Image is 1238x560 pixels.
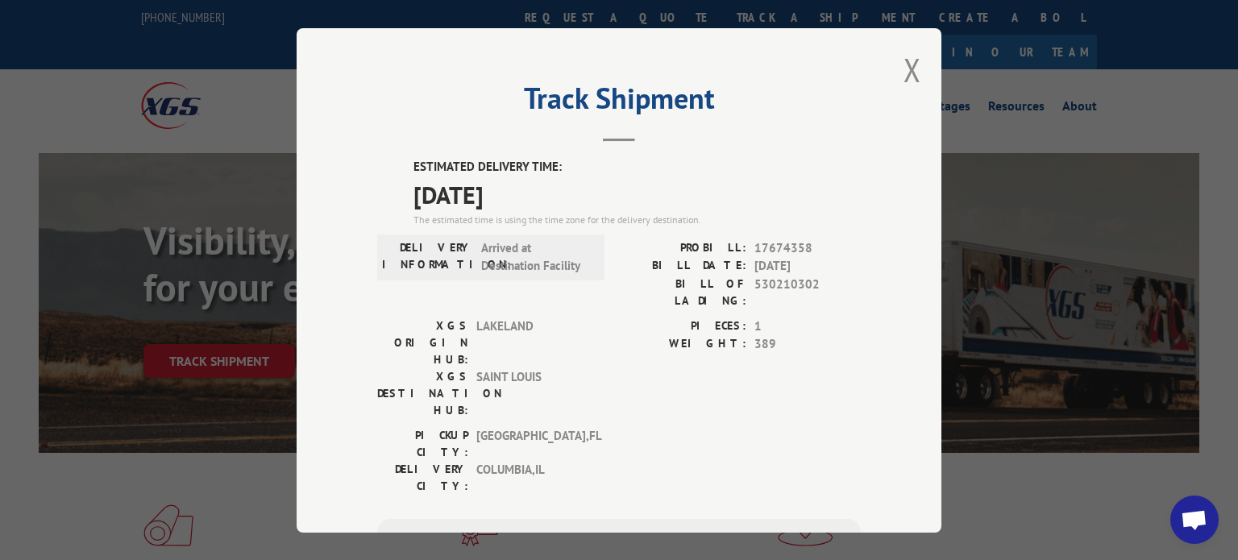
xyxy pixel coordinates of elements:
label: DELIVERY INFORMATION: [382,239,473,275]
span: [GEOGRAPHIC_DATA] , FL [476,426,585,460]
label: BILL DATE: [619,257,746,276]
span: COLUMBIA , IL [476,460,585,494]
label: DELIVERY CITY: [377,460,468,494]
span: [DATE] [754,257,861,276]
label: XGS ORIGIN HUB: [377,317,468,367]
span: [DATE] [413,176,861,212]
label: PIECES: [619,317,746,335]
span: 1 [754,317,861,335]
div: The estimated time is using the time zone for the delivery destination. [413,212,861,226]
label: PICKUP CITY: [377,426,468,460]
label: BILL OF LADING: [619,275,746,309]
label: PROBILL: [619,239,746,257]
span: SAINT LOUIS [476,367,585,418]
span: 17674358 [754,239,861,257]
span: Arrived at Destination Facility [481,239,590,275]
label: WEIGHT: [619,335,746,354]
h2: Track Shipment [377,87,861,118]
span: LAKELAND [476,317,585,367]
span: 389 [754,335,861,354]
span: 530210302 [754,275,861,309]
label: XGS DESTINATION HUB: [377,367,468,418]
div: Open chat [1170,496,1219,544]
button: Close modal [904,48,921,91]
label: ESTIMATED DELIVERY TIME: [413,158,861,176]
